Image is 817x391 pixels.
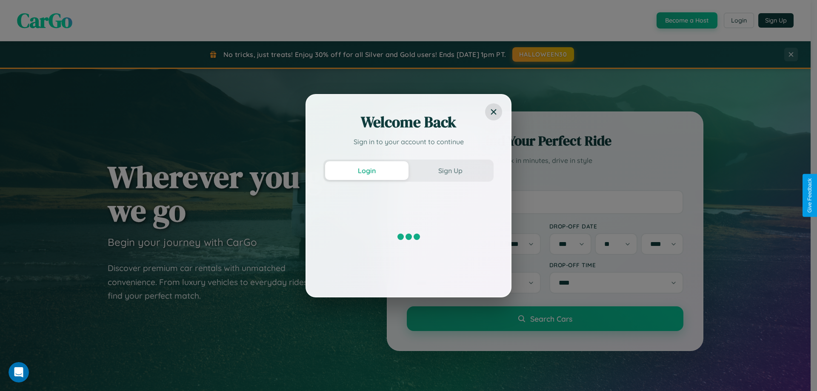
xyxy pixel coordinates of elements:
div: Give Feedback [807,178,813,213]
h2: Welcome Back [323,112,494,132]
button: Login [325,161,408,180]
p: Sign in to your account to continue [323,137,494,147]
iframe: Intercom live chat [9,362,29,382]
button: Sign Up [408,161,492,180]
